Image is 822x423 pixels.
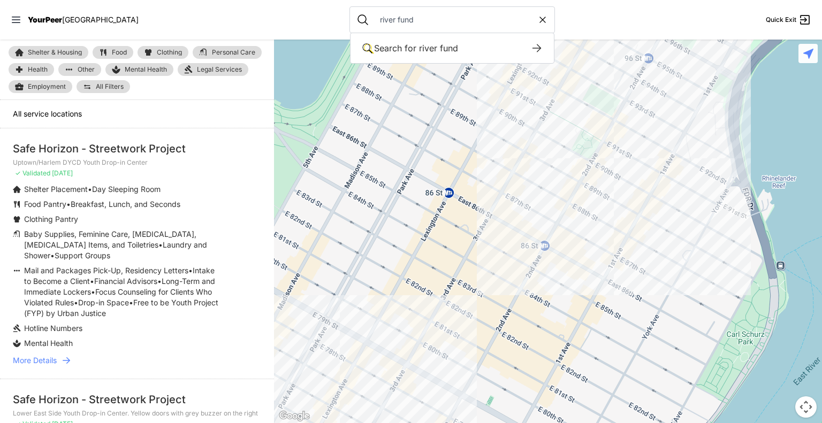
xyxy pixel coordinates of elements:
span: • [157,276,162,286]
span: Shelter Placement [24,184,88,194]
span: All Filters [96,83,124,90]
span: YourPeer [28,15,62,24]
a: Other [58,63,101,76]
span: Day Sleeping Room [92,184,161,194]
span: Mental Health [24,339,73,348]
a: All Filters [77,80,130,93]
p: Uptown/Harlem DYCD Youth Drop-in Center [13,158,261,167]
span: Mental Health [125,65,167,74]
span: Personal Care [212,49,255,56]
a: Employment [9,80,72,93]
a: Food [93,46,133,59]
span: • [91,287,95,296]
span: • [66,199,71,209]
span: Drop-in Space [78,298,129,307]
span: Employment [28,82,66,91]
a: More Details [13,355,261,366]
span: • [74,298,78,307]
span: Clothing [157,49,182,56]
input: Search [374,14,537,25]
a: Clothing [138,46,188,59]
span: river fund [419,43,458,53]
div: Safe Horizon - Streetwork Project [13,392,261,407]
span: Breakfast, Lunch, and Seconds [71,199,180,209]
span: Food Pantry [24,199,66,209]
a: YourPeer[GEOGRAPHIC_DATA] [28,17,139,23]
span: [GEOGRAPHIC_DATA] [62,15,139,24]
a: Mental Health [105,63,173,76]
p: Lower East Side Youth Drop-in Center. Yellow doors with grey buzzer on the right [13,409,261,418]
span: • [188,266,193,275]
img: Google [277,409,312,423]
a: Open this area in Google Maps (opens a new window) [277,409,312,423]
a: Quick Exit [766,13,811,26]
span: Financial Advisors [94,276,157,286]
span: Shelter & Housing [28,49,82,56]
span: • [90,276,94,286]
span: ✓ Validated [15,169,50,177]
span: More Details [13,355,57,366]
span: Quick Exit [766,16,796,24]
span: All service locations [13,109,82,118]
span: [DATE] [52,169,73,177]
span: Legal Services [197,65,242,74]
div: Safe Horizon - Streetwork Project [13,141,261,156]
a: Personal Care [193,46,262,59]
a: Legal Services [178,63,248,76]
span: • [88,184,92,194]
a: Health [9,63,54,76]
span: Focus Counseling for Clients Who Violated Rules [24,287,212,307]
span: Health [28,66,48,73]
span: Baby Supplies, Feminine Care, [MEDICAL_DATA], [MEDICAL_DATA] Items, and Toiletries [24,229,196,249]
span: Search for [374,43,416,53]
span: • [50,251,55,260]
span: Support Groups [55,251,110,260]
span: Clothing Pantry [24,214,78,224]
span: Other [78,66,95,73]
span: Hotline Numbers [24,324,82,333]
button: Map camera controls [795,396,817,418]
span: • [129,298,133,307]
span: • [158,240,163,249]
a: Shelter & Housing [9,46,88,59]
span: Mail and Packages Pick-Up, Residency Letters [24,266,188,275]
span: Food [112,49,127,56]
